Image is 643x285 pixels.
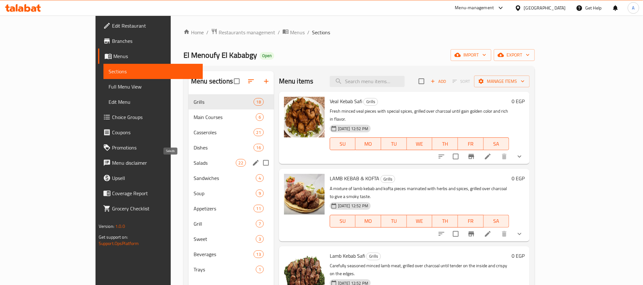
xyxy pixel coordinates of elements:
span: Upsell [112,174,198,182]
button: show more [512,226,527,242]
button: delete [497,149,512,164]
li: / [307,29,309,36]
span: Casseroles [194,129,253,136]
button: export [494,49,535,61]
button: sort-choices [434,149,449,164]
span: Get support on: [99,233,128,241]
span: TU [384,216,404,226]
input: search [330,76,405,87]
span: Beverages [194,250,253,258]
span: LAMB KEBAB & KOFTA [330,174,379,183]
span: [DATE] 12:52 PM [335,203,371,209]
span: 4 [256,175,263,181]
span: 1 [256,267,263,273]
h2: Menu items [279,76,314,86]
h6: 0 EGP [512,97,525,106]
p: A mixture of lamb kebab and kofta pieces marinated with herbs and spices, grilled over charcoal t... [330,185,509,201]
span: Sweet [194,235,256,243]
button: TH [432,215,458,228]
div: items [256,189,264,197]
button: import [451,49,491,61]
span: SU [333,139,353,149]
span: Edit Menu [109,98,198,106]
div: [GEOGRAPHIC_DATA] [524,4,566,11]
a: Support.OpsPlatform [99,239,139,248]
span: 6 [256,114,263,120]
h6: 0 EGP [512,251,525,260]
div: Grills18 [189,94,274,109]
a: Edit Restaurant [98,18,203,33]
div: Open [260,52,274,60]
a: Edit menu item [484,230,492,238]
div: items [254,250,264,258]
span: SA [486,216,507,226]
li: / [278,29,280,36]
a: Branches [98,33,203,49]
span: Select section first [448,76,474,86]
button: MO [355,137,381,150]
a: Sections [103,64,203,79]
span: 7 [256,221,263,227]
a: Menus [98,49,203,64]
div: Casseroles21 [189,125,274,140]
span: Grocery Checklist [112,205,198,212]
span: A [632,4,635,11]
span: Sort sections [243,74,259,89]
span: 16 [254,145,263,151]
span: MO [358,216,379,226]
button: FR [458,137,484,150]
button: edit [251,158,261,168]
div: Sweet3 [189,231,274,247]
div: Grills [363,98,378,106]
span: Coupons [112,129,198,136]
span: WE [409,139,430,149]
div: Appetizers11 [189,201,274,216]
span: Open [260,53,274,58]
span: Veal Kebab Safi [330,96,362,106]
button: delete [497,226,512,242]
img: Veal Kebab Safi [284,97,325,137]
div: Menu-management [455,4,494,12]
div: items [256,266,264,273]
span: Select section [415,75,428,88]
button: MO [355,215,381,228]
h2: Menu sections [191,76,233,86]
span: Trays [194,266,256,273]
button: SA [484,215,509,228]
button: WE [407,215,433,228]
span: Full Menu View [109,83,198,90]
a: Edit Menu [103,94,203,109]
div: Grill7 [189,216,274,231]
div: items [256,235,264,243]
a: Edit menu item [484,153,492,160]
div: items [254,129,264,136]
span: Soup [194,189,256,197]
button: Branch-specific-item [464,149,479,164]
a: Choice Groups [98,109,203,125]
span: SU [333,216,353,226]
p: Carefully seasoned minced lamb meat, grilled over charcoal until tender on the inside and crispy ... [330,262,509,278]
button: SU [330,215,356,228]
img: LAMB KEBAB & KOFTA [284,174,325,215]
span: Grills [381,176,395,183]
div: Grills [381,175,395,183]
svg: Show Choices [516,230,523,238]
span: FR [461,139,481,149]
span: Edit Restaurant [112,22,198,30]
span: Add item [428,76,448,86]
div: Main Courses6 [189,109,274,125]
h6: 0 EGP [512,174,525,183]
span: Grill [194,220,256,228]
span: Version: [99,222,114,230]
button: show more [512,149,527,164]
a: Restaurants management [211,28,275,36]
span: Dishes [194,144,253,151]
span: 13 [254,251,263,257]
button: TH [432,137,458,150]
span: Sandwiches [194,174,256,182]
span: 3 [256,236,263,242]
